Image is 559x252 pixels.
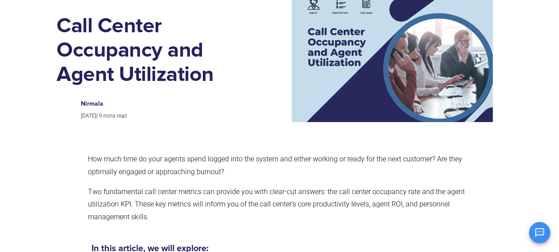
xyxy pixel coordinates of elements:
h6: Nirmala [81,100,232,108]
p: How much time do your agents spend logged into the system and either working or ready for the nex... [88,153,468,179]
button: Open chat [529,222,550,243]
h1: Call Center Occupancy and Agent Utilization [57,14,241,87]
p: | [81,111,232,121]
span: mins read [103,113,127,119]
span: [DATE] [81,113,96,119]
span: 9 [99,113,102,119]
p: Two fundamental call center metrics can provide you with clear-cut answers: the call center occup... [88,186,468,224]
